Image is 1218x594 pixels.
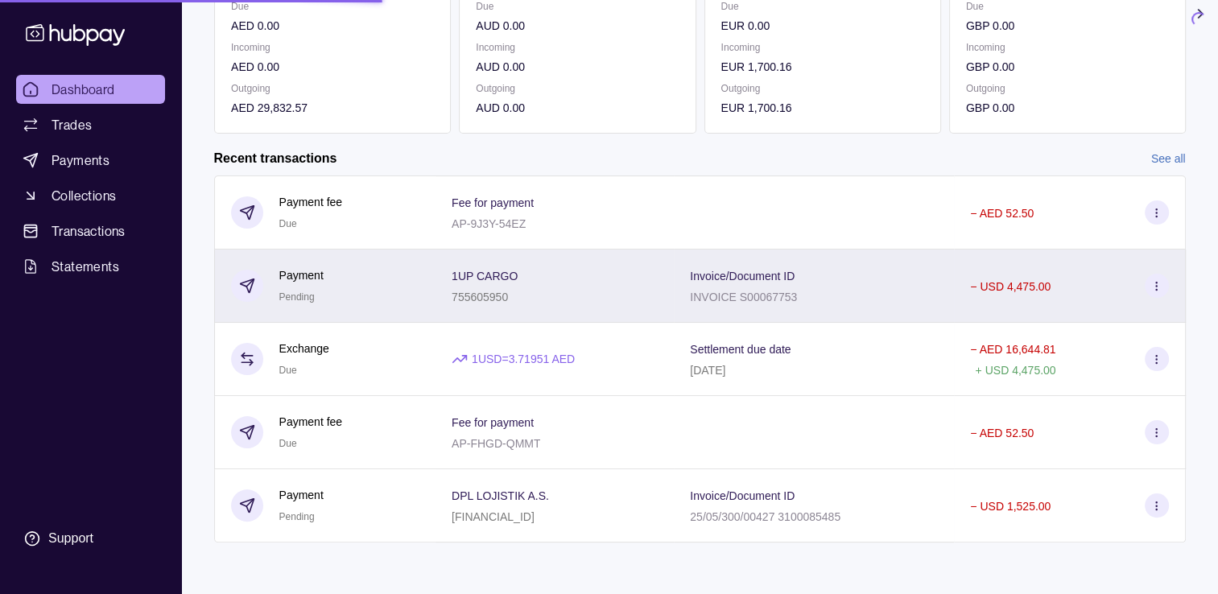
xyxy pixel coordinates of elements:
[231,17,434,35] p: AED 0.00
[48,530,93,547] div: Support
[965,80,1168,97] p: Outgoing
[476,17,679,35] p: AUD 0.00
[476,99,679,117] p: AUD 0.00
[279,438,297,449] span: Due
[970,427,1034,439] p: − AED 52.50
[690,291,797,303] p: INVOICE S00067753
[970,207,1034,220] p: − AED 52.50
[965,39,1168,56] p: Incoming
[279,266,324,284] p: Payment
[970,500,1051,513] p: − USD 1,525.00
[720,39,923,56] p: Incoming
[720,99,923,117] p: EUR 1,700.16
[279,291,315,303] span: Pending
[16,75,165,104] a: Dashboard
[279,365,297,376] span: Due
[690,343,791,356] p: Settlement due date
[1151,150,1186,167] a: See all
[720,58,923,76] p: EUR 1,700.16
[52,257,119,276] span: Statements
[279,340,329,357] p: Exchange
[975,364,1055,377] p: + USD 4,475.00
[452,291,508,303] p: 755605950
[452,437,540,450] p: AP-FHGD-QMMT
[452,270,518,283] p: 1UP CARGO
[16,252,165,281] a: Statements
[690,270,795,283] p: Invoice/Document ID
[690,489,795,502] p: Invoice/Document ID
[970,280,1051,293] p: − USD 4,475.00
[16,522,165,555] a: Support
[690,364,725,377] p: [DATE]
[970,343,1055,356] p: − AED 16,644.81
[965,99,1168,117] p: GBP 0.00
[476,80,679,97] p: Outgoing
[720,80,923,97] p: Outgoing
[279,193,343,211] p: Payment fee
[52,115,92,134] span: Trades
[452,196,534,209] p: Fee for payment
[52,221,126,241] span: Transactions
[214,150,337,167] h2: Recent transactions
[279,511,315,522] span: Pending
[16,181,165,210] a: Collections
[965,58,1168,76] p: GBP 0.00
[16,217,165,245] a: Transactions
[279,218,297,229] span: Due
[452,217,526,230] p: AP-9J3Y-54EZ
[279,486,324,504] p: Payment
[472,350,575,368] p: 1 USD = 3.71951 AED
[52,80,115,99] span: Dashboard
[231,80,434,97] p: Outgoing
[476,58,679,76] p: AUD 0.00
[452,489,549,502] p: DPL LOJISTIK A.S.
[52,186,116,205] span: Collections
[16,146,165,175] a: Payments
[279,413,343,431] p: Payment fee
[720,17,923,35] p: EUR 0.00
[16,110,165,139] a: Trades
[690,510,840,523] p: 25/05/300/00427 3100085485
[231,39,434,56] p: Incoming
[231,99,434,117] p: AED 29,832.57
[452,510,535,523] p: [FINANCIAL_ID]
[231,58,434,76] p: AED 0.00
[476,39,679,56] p: Incoming
[452,416,534,429] p: Fee for payment
[52,151,109,170] span: Payments
[965,17,1168,35] p: GBP 0.00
